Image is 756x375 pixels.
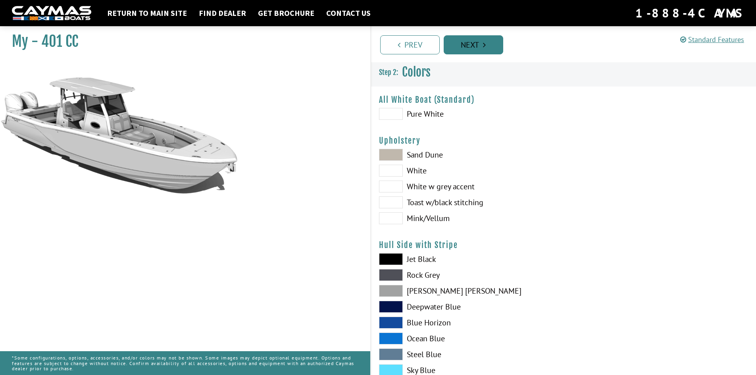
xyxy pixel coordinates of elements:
h4: Hull Side with Stripe [379,240,748,250]
a: Return to main site [103,8,191,18]
label: Steel Blue [379,348,556,360]
label: Sand Dune [379,149,556,161]
img: white-logo-c9c8dbefe5ff5ceceb0f0178aa75bf4bb51f6bca0971e226c86eb53dfe498488.png [12,6,91,21]
label: Ocean Blue [379,333,556,344]
a: Prev [380,35,440,54]
label: Pure White [379,108,556,120]
label: White [379,165,556,177]
label: Mink/Vellum [379,212,556,224]
div: 1-888-4CAYMAS [635,4,744,22]
h4: Upholstery [379,136,748,146]
h4: All White Boat (Standard) [379,95,748,105]
a: Find Dealer [195,8,250,18]
a: Next [444,35,503,54]
label: Blue Horizon [379,317,556,329]
label: White w grey accent [379,181,556,192]
label: Rock Grey [379,269,556,281]
h1: My - 401 CC [12,33,350,50]
a: Get Brochure [254,8,318,18]
a: Contact Us [322,8,375,18]
p: *Some configurations, options, accessories, and/or colors may not be shown. Some images may depic... [12,351,358,375]
a: Standard Features [680,35,744,44]
label: Jet Black [379,253,556,265]
label: Toast w/black stitching [379,196,556,208]
label: Deepwater Blue [379,301,556,313]
label: [PERSON_NAME] [PERSON_NAME] [379,285,556,297]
